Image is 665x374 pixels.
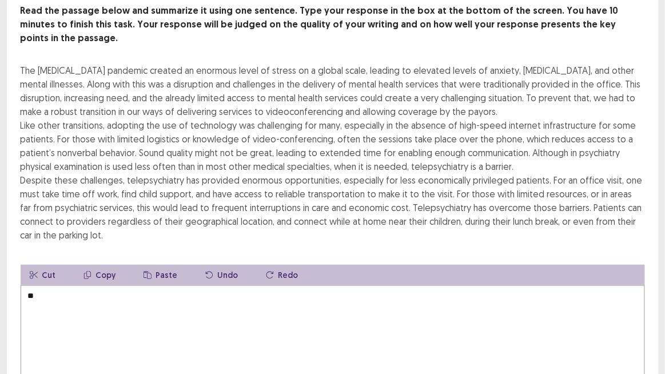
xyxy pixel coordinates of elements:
button: Paste [134,265,187,285]
button: Undo [196,265,248,285]
button: Cut [21,265,65,285]
div: The [MEDICAL_DATA] pandemic created an enormous level of stress on a global scale, leading to ele... [21,63,645,242]
button: Copy [74,265,125,285]
p: Read the passage below and summarize it using one sentence. Type your response in the box at the ... [21,4,645,45]
button: Redo [257,265,308,285]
